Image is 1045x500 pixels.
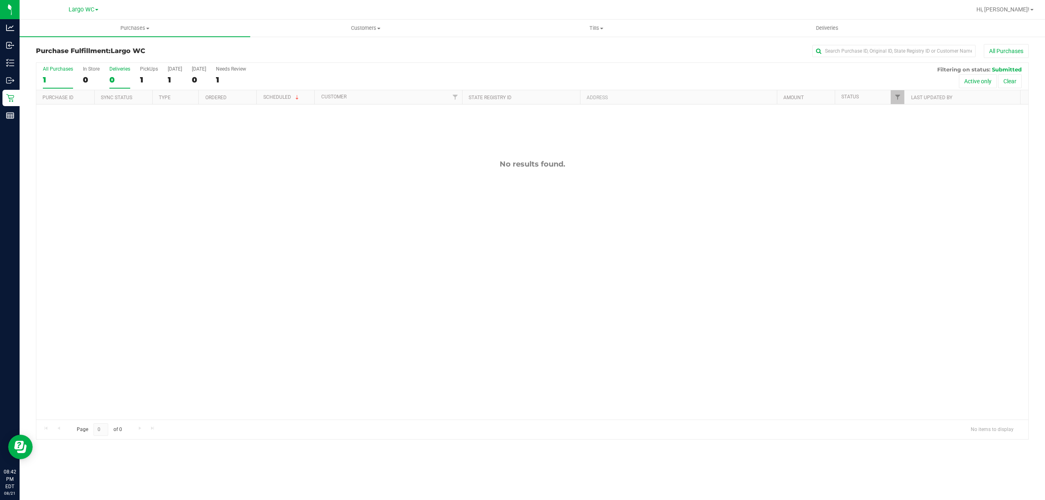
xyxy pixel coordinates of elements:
p: 08:42 PM EDT [4,468,16,490]
div: 0 [109,75,130,84]
a: Sync Status [101,95,132,100]
span: Filtering on status: [937,66,990,73]
input: Search Purchase ID, Original ID, State Registry ID or Customer Name... [812,45,976,57]
span: Deliveries [805,24,849,32]
inline-svg: Inventory [6,59,14,67]
div: 1 [216,75,246,84]
div: [DATE] [192,66,206,72]
span: Hi, [PERSON_NAME]! [976,6,1029,13]
div: 1 [140,75,158,84]
span: No items to display [964,423,1020,436]
a: Tills [481,20,711,37]
div: [DATE] [168,66,182,72]
button: All Purchases [984,44,1029,58]
span: Largo WC [111,47,145,55]
a: Deliveries [712,20,943,37]
a: Ordered [205,95,227,100]
span: Customers [251,24,480,32]
button: Active only [959,74,997,88]
div: 1 [43,75,73,84]
div: In Store [83,66,100,72]
p: 08/21 [4,490,16,496]
span: Submitted [992,66,1022,73]
a: Status [841,94,859,100]
div: Deliveries [109,66,130,72]
inline-svg: Reports [6,111,14,120]
div: 1 [168,75,182,84]
iframe: Resource center [8,435,33,459]
div: 0 [83,75,100,84]
a: Purchase ID [42,95,73,100]
a: Customers [250,20,481,37]
inline-svg: Outbound [6,76,14,84]
th: Address [580,90,777,104]
a: Amount [783,95,804,100]
div: Needs Review [216,66,246,72]
div: 0 [192,75,206,84]
a: State Registry ID [469,95,511,100]
a: Scheduled [263,94,300,100]
a: Last Updated By [911,95,952,100]
span: Purchases [20,24,250,32]
a: Filter [891,90,904,104]
inline-svg: Retail [6,94,14,102]
a: Customer [321,94,347,100]
div: All Purchases [43,66,73,72]
span: Tills [481,24,711,32]
div: PickUps [140,66,158,72]
span: Largo WC [69,6,94,13]
button: Clear [998,74,1022,88]
h3: Purchase Fulfillment: [36,47,367,55]
span: Page of 0 [70,423,129,436]
a: Filter [449,90,462,104]
inline-svg: Analytics [6,24,14,32]
a: Type [159,95,171,100]
inline-svg: Inbound [6,41,14,49]
div: No results found. [36,160,1028,169]
a: Purchases [20,20,250,37]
